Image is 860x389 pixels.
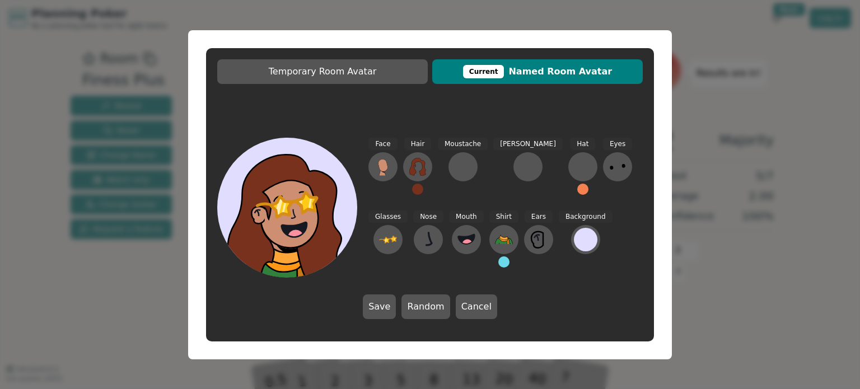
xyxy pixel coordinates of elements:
[404,138,432,151] span: Hair
[217,59,428,84] button: Temporary Room Avatar
[456,294,497,319] button: Cancel
[223,65,422,78] span: Temporary Room Avatar
[449,210,484,223] span: Mouth
[525,210,553,223] span: Ears
[432,59,643,84] button: CurrentNamed Room Avatar
[363,294,396,319] button: Save
[603,138,632,151] span: Eyes
[438,138,488,151] span: Moustache
[413,210,443,223] span: Nose
[570,138,595,151] span: Hat
[559,210,613,223] span: Background
[368,138,397,151] span: Face
[438,65,637,78] span: Named Room Avatar
[463,65,504,78] div: This avatar will be displayed in dedicated rooms
[493,138,563,151] span: [PERSON_NAME]
[368,210,408,223] span: Glasses
[489,210,518,223] span: Shirt
[401,294,450,319] button: Random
